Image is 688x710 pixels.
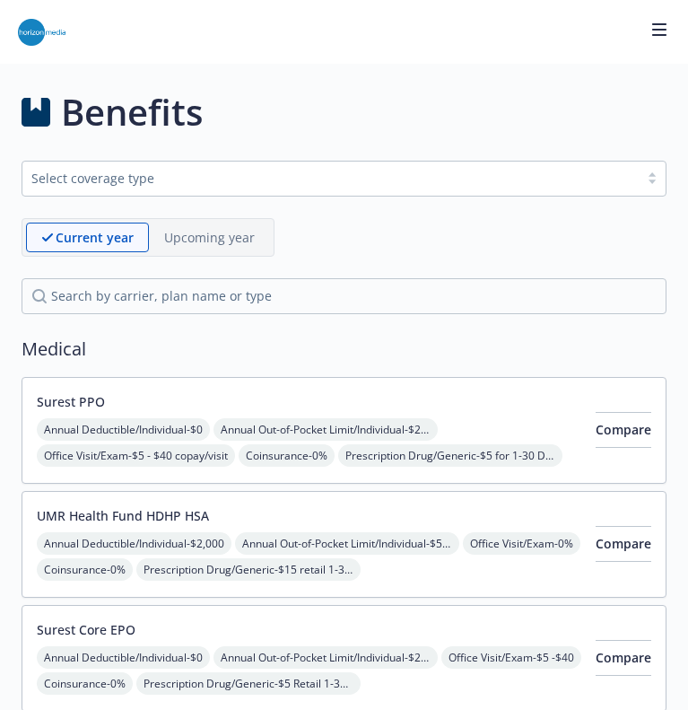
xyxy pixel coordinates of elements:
span: Annual Deductible/Individual - $0 [37,418,210,441]
span: Office Visit/Exam - 0% [463,532,580,555]
p: Upcoming year [164,228,255,247]
div: Select coverage type [31,169,630,188]
span: Compare [596,535,651,552]
span: Prescription Drug/Generic - $15 retail 1-30 days; $30 retail 31-90 days [136,558,361,581]
span: Annual Deductible/Individual - $2,000 [37,532,231,555]
p: Current year [56,228,134,247]
span: Prescription Drug/Generic - $5 Retail 1-30DS; $15 Retail 31-90DS [136,672,361,695]
span: Annual Out-of-Pocket Limit/Individual - $5,000 [235,532,459,555]
span: Coinsurance - 0% [37,672,133,695]
span: Office Visit/Exam - $5 -$40 [441,646,581,669]
h1: Benefits [61,85,203,139]
span: Prescription Drug/Generic - $5 for 1-30 DS Retail; $15 for 31-90 DS Retail [338,444,562,467]
button: UMR Health Fund HDHP HSA [37,506,209,525]
button: Compare [596,640,651,676]
button: Surest PPO [37,392,105,411]
input: search by carrier, plan name or type [22,278,666,314]
span: Coinsurance - 0% [37,558,133,581]
span: Annual Out-of-Pocket Limit/Individual - $2,500 [213,418,438,441]
span: Compare [596,649,651,666]
span: Office Visit/Exam - $5 - $40 copay/visit [37,444,235,467]
button: Surest Core EPO [37,620,135,639]
button: Compare [596,412,651,448]
span: Compare [596,421,651,438]
button: Compare [596,526,651,562]
h2: Medical [22,336,666,363]
span: Coinsurance - 0% [239,444,335,467]
span: Annual Deductible/Individual - $0 [37,646,210,669]
span: Annual Out-of-Pocket Limit/Individual - $2,500 [213,646,438,669]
